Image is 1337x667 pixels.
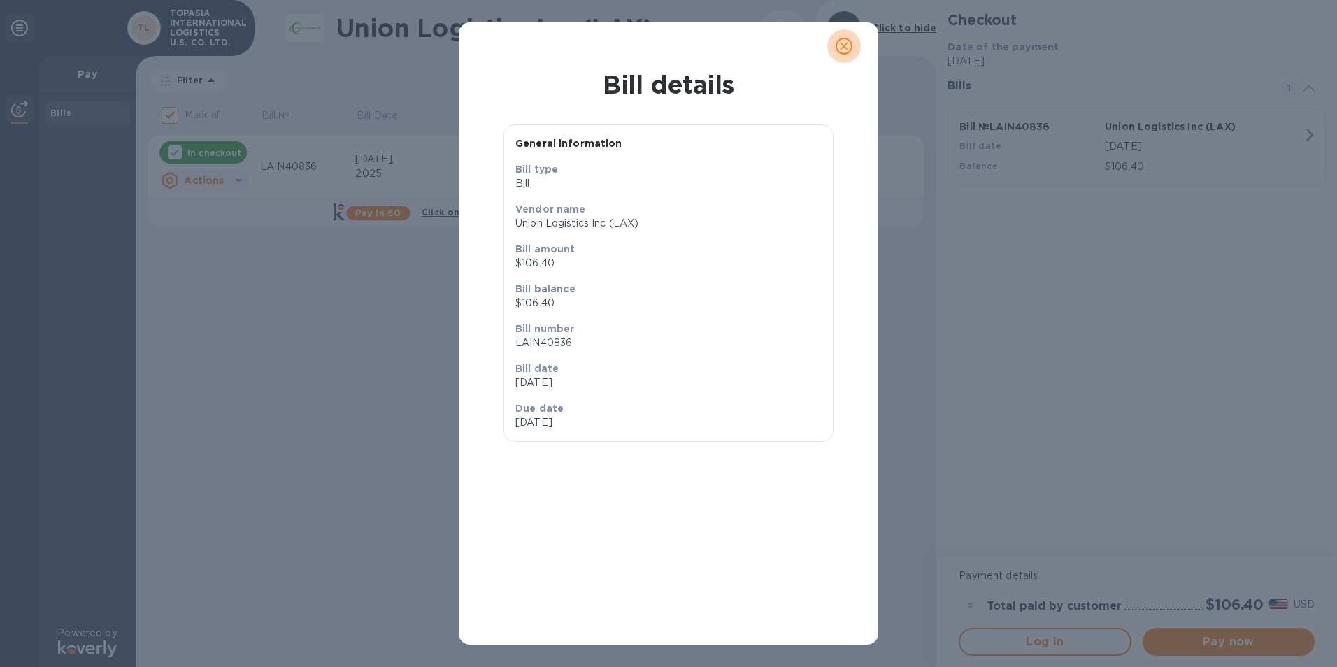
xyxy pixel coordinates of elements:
[515,363,559,374] b: Bill date
[515,283,575,294] b: Bill balance
[515,138,622,149] b: General information
[515,176,822,191] p: Bill
[515,415,663,430] p: [DATE]
[515,403,564,414] b: Due date
[515,203,586,215] b: Vendor name
[515,336,822,350] p: LAIN40836
[515,296,822,310] p: $106.40
[515,216,822,231] p: Union Logistics Inc (LAX)
[515,243,575,254] b: Bill amount
[515,323,575,334] b: Bill number
[515,256,822,271] p: $106.40
[515,164,558,175] b: Bill type
[827,29,861,63] button: close
[470,70,867,99] h1: Bill details
[515,375,822,390] p: [DATE]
